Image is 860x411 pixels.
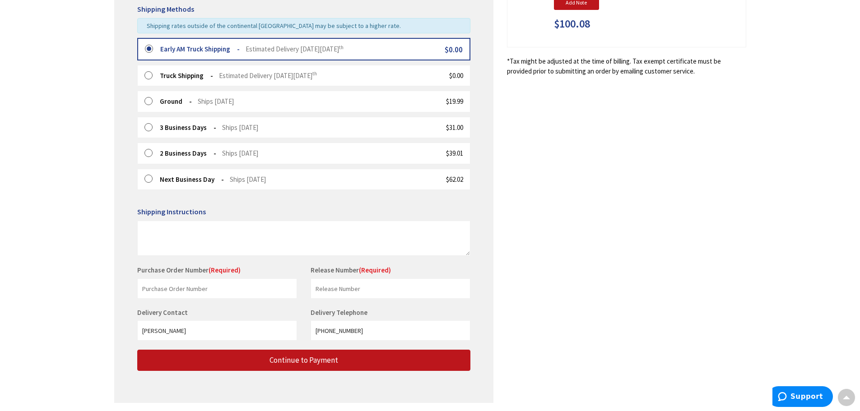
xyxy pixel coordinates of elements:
input: Release Number [311,278,470,299]
span: $100.08 [554,18,590,30]
input: Purchase Order Number [137,278,297,299]
span: Ships [DATE] [230,175,266,184]
label: Purchase Order Number [137,265,241,275]
span: Ships [DATE] [222,123,258,132]
iframe: Opens a widget where you can find more information [772,386,833,409]
strong: Ground [160,97,192,106]
span: Ships [DATE] [198,97,234,106]
label: Delivery Contact [137,308,190,317]
span: $0.00 [449,71,463,80]
: *Tax might be adjusted at the time of billing. Tax exempt certificate must be provided prior to s... [507,56,746,76]
span: Ships [DATE] [222,149,258,157]
span: $31.00 [446,123,463,132]
span: Continue to Payment [270,355,338,365]
strong: Next Business Day [160,175,224,184]
span: $39.01 [446,149,463,157]
span: Shipping Instructions [137,207,206,216]
span: Estimated Delivery [DATE][DATE] [246,45,344,53]
button: Continue to Payment [137,350,470,371]
sup: th [339,44,344,51]
span: (Required) [359,266,391,274]
strong: Truck Shipping [160,71,213,80]
span: (Required) [209,266,241,274]
strong: 2 Business Days [160,149,216,157]
sup: th [312,70,317,77]
label: Release Number [311,265,391,275]
strong: 3 Business Days [160,123,216,132]
span: $62.02 [446,175,463,184]
span: $19.99 [446,97,463,106]
strong: Early AM Truck Shipping [160,45,240,53]
span: Estimated Delivery [DATE][DATE] [219,71,317,80]
label: Delivery Telephone [311,308,370,317]
span: Shipping rates outside of the continental [GEOGRAPHIC_DATA] may be subject to a higher rate. [147,22,401,30]
h5: Shipping Methods [137,5,470,14]
span: $0.00 [445,45,463,55]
